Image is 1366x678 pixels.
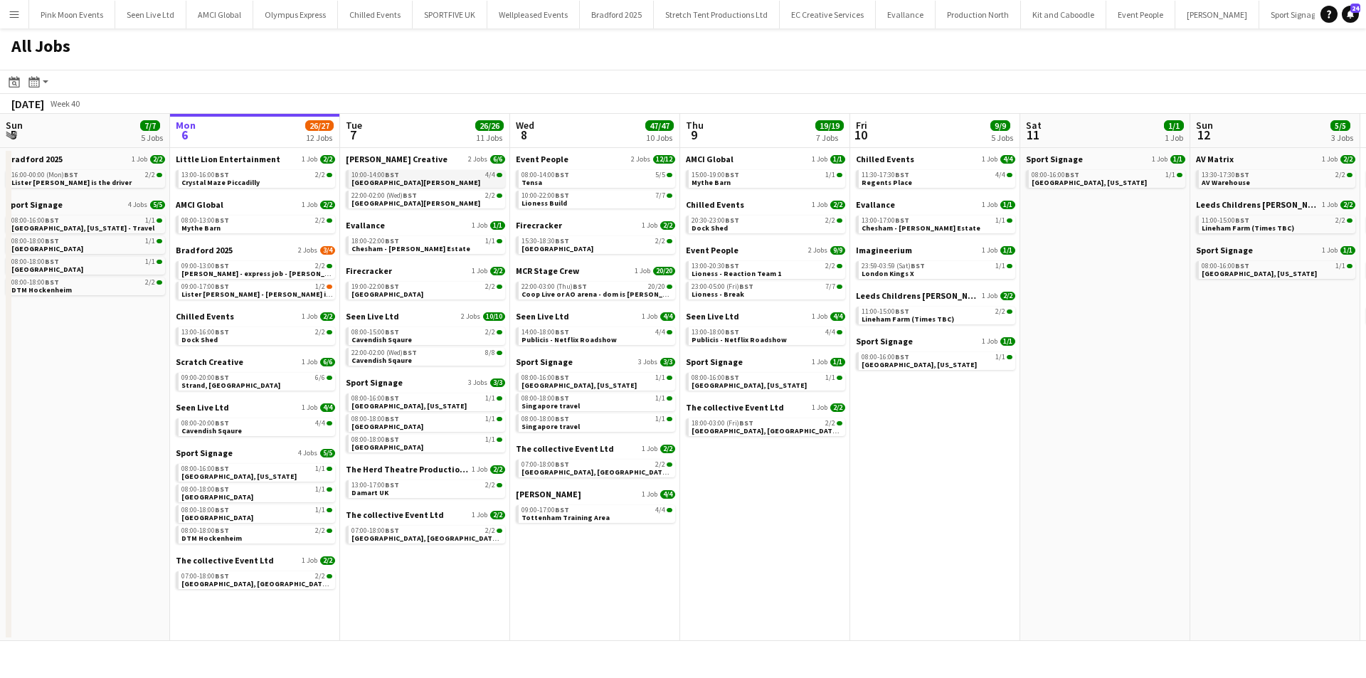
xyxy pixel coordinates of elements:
[132,155,147,164] span: 1 Job
[346,265,505,276] a: Firecracker1 Job2/2
[346,154,505,220] div: [PERSON_NAME] Creative2 Jobs6/610:00-14:00BST4/4[GEOGRAPHIC_DATA][PERSON_NAME]22:00-02:00 (Wed)BS...
[181,269,487,278] span: Lisa - express job - lister mills to Bingley
[686,245,738,255] span: Event People
[176,154,335,164] a: Little Lion Entertainment1 Job2/2
[660,221,675,230] span: 2/2
[461,312,480,321] span: 2 Jobs
[1335,263,1345,270] span: 1/1
[995,217,1005,224] span: 1/1
[11,277,162,294] a: 08:00-18:00BST2/2DTM Hockenheim
[862,170,1012,186] a: 11:30-17:30BST4/4Regents Place
[862,216,1012,232] a: 13:00-17:00BST1/1Chesham - [PERSON_NAME] Estate
[830,201,845,209] span: 2/2
[895,170,909,179] span: BST
[1202,269,1317,278] span: Austin, Texas
[181,178,260,187] span: Crystal Maze Piccadilly
[692,217,739,224] span: 20:30-23:00
[692,261,842,277] a: 13:00-20:30BST2/2Lioness - Reaction Team 1
[11,178,132,187] span: Lister mills lisa - sam is the driver
[862,307,1012,323] a: 11:00-15:00BST2/2Lineham Farm (Times TBC)
[686,154,845,199] div: AMCI Global1 Job1/115:00-19:00BST1/1Mythe Barn
[176,245,233,255] span: Bradford 2025
[176,199,335,210] a: AMCI Global1 Job2/2
[573,282,587,291] span: BST
[516,154,675,220] div: Event People2 Jobs12/1208:00-14:00BST5/5Tensa10:00-22:00BST7/7Lioness Build
[315,171,325,179] span: 2/2
[11,217,59,224] span: 08:00-16:00
[655,238,665,245] span: 2/2
[1322,201,1338,209] span: 1 Job
[181,290,364,299] span: Lister mills lisa - connor is van driver
[1202,261,1352,277] a: 08:00-16:00BST1/1[GEOGRAPHIC_DATA], [US_STATE]
[181,223,221,233] span: Mythe Barn
[413,1,487,28] button: SPORTFIVE UK
[45,257,59,266] span: BST
[302,312,317,321] span: 1 Job
[856,199,895,210] span: Evallance
[6,199,165,298] div: Sport Signage4 Jobs5/508:00-16:00BST1/1[GEOGRAPHIC_DATA], [US_STATE] - Travel08:00-18:00BST1/1[GE...
[45,216,59,225] span: BST
[655,192,665,199] span: 7/7
[653,155,675,164] span: 12/12
[856,290,1015,336] div: Leeds Childrens [PERSON_NAME]1 Job2/211:00-15:00BST2/2Lineham Farm (Times TBC)
[351,290,423,299] span: Hyde Park
[215,170,229,179] span: BST
[115,1,186,28] button: Seen Live Ltd
[490,155,505,164] span: 6/6
[346,265,505,311] div: Firecracker1 Job2/219:00-22:00BST2/2[GEOGRAPHIC_DATA]
[856,154,1015,199] div: Chilled Events1 Job4/411:30-17:30BST4/4Regents Place
[692,178,731,187] span: Mythe Barn
[472,221,487,230] span: 1 Job
[11,258,59,265] span: 08:00-18:00
[176,311,234,322] span: Chilled Events
[856,154,1015,164] a: Chilled Events1 Job4/4
[1202,217,1249,224] span: 11:00-15:00
[555,327,569,337] span: BST
[385,282,399,291] span: BST
[490,221,505,230] span: 1/1
[1065,170,1079,179] span: BST
[485,192,495,199] span: 2/2
[521,192,569,199] span: 10:00-22:00
[351,244,470,253] span: Chesham - Latimer Estate
[1335,171,1345,179] span: 2/2
[181,170,332,186] a: 13:00-16:00BST2/2Crystal Maze Piccadilly
[1000,292,1015,300] span: 2/2
[856,154,914,164] span: Chilled Events
[1026,154,1185,164] a: Sport Signage1 Job1/1
[692,223,728,233] span: Dock Shed
[830,246,845,255] span: 9/9
[812,312,827,321] span: 1 Job
[516,220,675,231] a: Firecracker1 Job2/2
[825,263,835,270] span: 2/2
[895,307,909,316] span: BST
[315,217,325,224] span: 2/2
[1032,171,1079,179] span: 08:00-16:00
[302,155,317,164] span: 1 Job
[145,279,155,286] span: 2/2
[11,238,59,245] span: 08:00-18:00
[995,263,1005,270] span: 1/1
[1000,201,1015,209] span: 1/1
[11,223,154,233] span: Austin, Texas - Travel
[181,216,332,232] a: 08:00-13:00BST2/2Mythe Barn
[6,199,63,210] span: Sport Signage
[686,245,845,255] a: Event People2 Jobs9/9
[725,261,739,270] span: BST
[995,308,1005,315] span: 2/2
[648,283,665,290] span: 20/20
[176,245,335,311] div: Bradford 20252 Jobs3/409:00-13:00BST2/2[PERSON_NAME] - express job - [PERSON_NAME] [PERSON_NAME] ...
[1340,155,1355,164] span: 2/2
[725,170,739,179] span: BST
[490,267,505,275] span: 2/2
[982,246,997,255] span: 1 Job
[6,154,165,199] div: Bradford 20251 Job2/216:00-00:00 (Mon)BST2/2Lister [PERSON_NAME] is the driver
[1202,216,1352,232] a: 11:00-15:00BST2/2Lineham Farm (Times TBC)
[856,290,1015,301] a: Leeds Childrens [PERSON_NAME]1 Job2/2
[176,154,280,164] span: Little Lion Entertainment
[351,192,417,199] span: 22:00-02:00 (Wed)
[320,246,335,255] span: 3/4
[692,216,842,232] a: 20:30-23:00BST2/2Dock Shed
[1106,1,1175,28] button: Event People
[862,269,914,278] span: London Kings X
